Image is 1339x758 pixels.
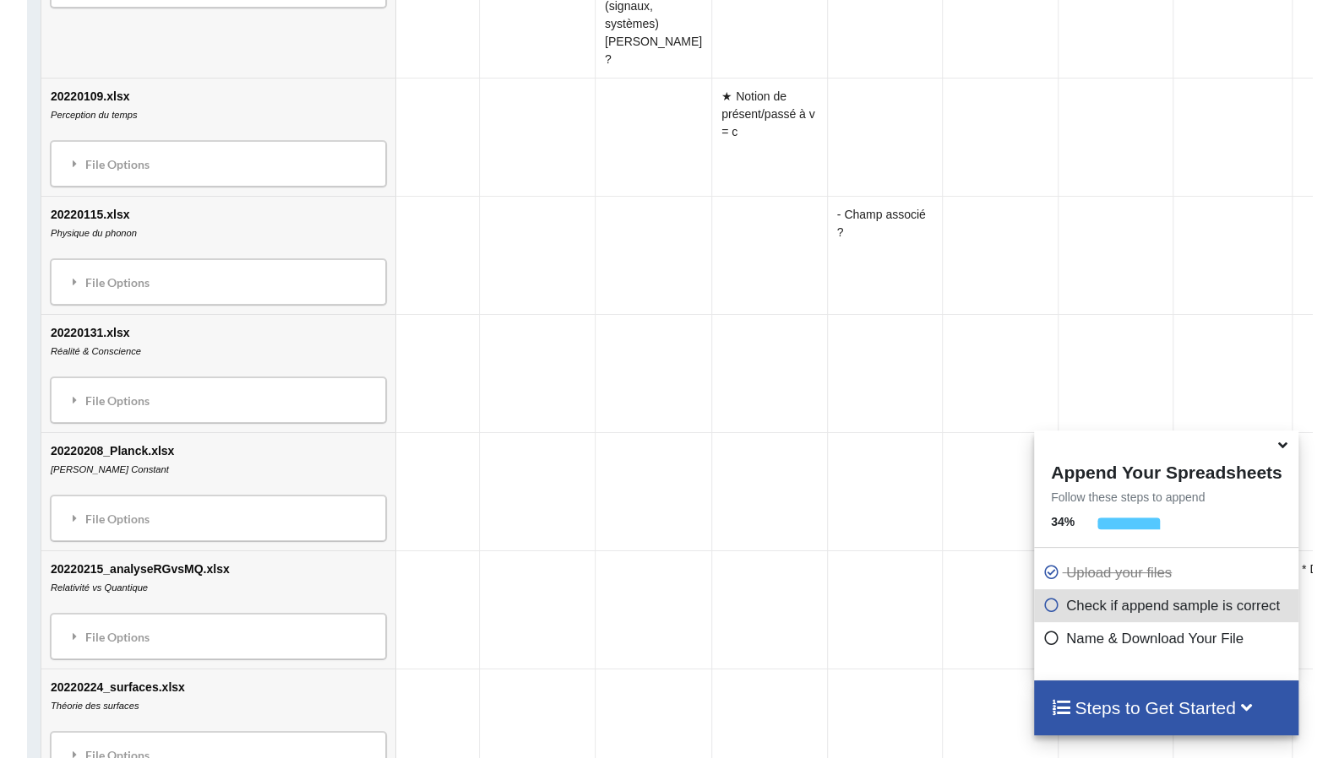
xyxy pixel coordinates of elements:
td: 20220215_analyseRGvsMQ.xlsx [41,550,395,668]
i: Perception du temps [51,109,138,119]
p: Follow these steps to append [1034,489,1298,506]
div: File Options [56,263,381,299]
i: Théorie des surfaces [51,700,139,710]
p: Upload your files [1042,562,1294,583]
div: File Options [56,618,381,653]
i: Réalité & Conscience [51,345,141,355]
b: 34 % [1051,515,1075,528]
i: [PERSON_NAME] Constant [51,463,169,474]
td: ★ Notion de présent/passé à v = c [711,77,827,195]
td: 20220208_Planck.xlsx [41,431,395,550]
td: 20220115.xlsx [41,195,395,313]
h4: Steps to Get Started [1051,697,1282,718]
div: File Options [56,382,381,417]
td: 20220109.xlsx [41,77,395,195]
p: Check if append sample is correct [1042,595,1294,616]
p: Name & Download Your File [1042,628,1294,649]
h4: Append Your Spreadsheets [1034,458,1298,483]
i: Relativité vs Quantique [51,582,148,592]
td: 20220131.xlsx [41,313,395,431]
div: File Options [56,500,381,535]
i: Physique du phonon [51,227,137,237]
div: File Options [56,145,381,181]
td: - Champ associé ? [827,195,943,313]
